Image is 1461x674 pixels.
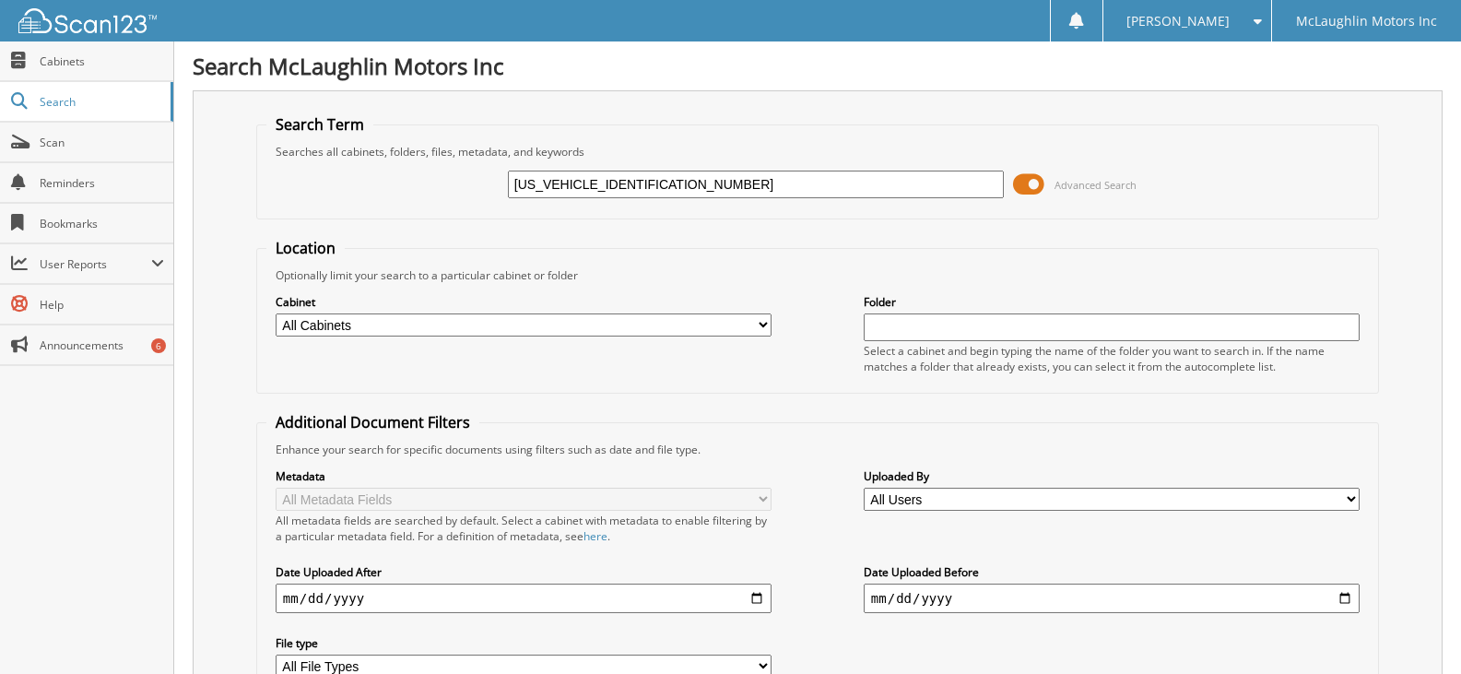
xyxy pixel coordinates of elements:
[18,8,157,33] img: scan123-logo-white.svg
[276,513,772,544] div: All metadata fields are searched by default. Select a cabinet with metadata to enable filtering b...
[193,51,1443,81] h1: Search McLaughlin Motors Inc
[40,94,161,110] span: Search
[864,564,1360,580] label: Date Uploaded Before
[1126,16,1230,27] span: [PERSON_NAME]
[40,256,151,272] span: User Reports
[276,584,772,613] input: start
[1055,178,1137,192] span: Advanced Search
[40,175,164,191] span: Reminders
[266,442,1369,457] div: Enhance your search for specific documents using filters such as date and file type.
[40,53,164,69] span: Cabinets
[276,564,772,580] label: Date Uploaded After
[266,114,373,135] legend: Search Term
[583,528,607,544] a: here
[864,468,1360,484] label: Uploaded By
[266,412,479,432] legend: Additional Document Filters
[40,216,164,231] span: Bookmarks
[40,297,164,313] span: Help
[276,635,772,651] label: File type
[151,338,166,353] div: 6
[266,238,345,258] legend: Location
[40,135,164,150] span: Scan
[40,337,164,353] span: Announcements
[266,144,1369,160] div: Searches all cabinets, folders, files, metadata, and keywords
[276,294,772,310] label: Cabinet
[1296,16,1437,27] span: McLaughlin Motors Inc
[266,267,1369,283] div: Optionally limit your search to a particular cabinet or folder
[1369,585,1461,674] iframe: Chat Widget
[864,584,1360,613] input: end
[864,294,1360,310] label: Folder
[276,468,772,484] label: Metadata
[864,343,1360,374] div: Select a cabinet and begin typing the name of the folder you want to search in. If the name match...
